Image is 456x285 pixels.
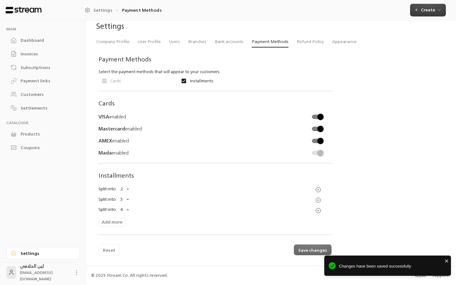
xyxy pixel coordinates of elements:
p: Payment Methods [122,7,162,13]
span: Payment Methods [98,54,151,65]
span: enabled [98,124,142,133]
a: Products [6,128,80,140]
span: Mada [98,149,112,157]
a: Customers [6,88,80,101]
div: Settings [21,250,72,256]
span: enabled [98,112,126,121]
span: Installments [190,78,213,84]
div: Products [21,131,72,137]
img: Logo [5,7,42,14]
a: Branches [188,36,206,47]
a: Appearance [332,36,357,47]
a: Coupons [6,142,80,154]
p: CATALOGUE [6,120,80,125]
a: Settings [85,7,112,13]
div: لين الحلافي [20,263,70,282]
div: Dashboard [21,37,72,43]
div: Subscriptions [21,64,72,71]
a: Company Profile [96,36,130,47]
span: enabled [98,136,129,145]
span: Cards [98,98,115,109]
nav: breadcrumb [85,7,162,13]
div: Settings [96,21,268,31]
a: Bank accounts [215,36,244,47]
div: Customers [21,91,72,98]
div: Select the payment methods that will appear to your customers. [98,69,332,75]
span: Cards [110,78,121,84]
a: Refund Policy [297,36,324,47]
span: enabled [98,149,129,157]
a: Settlements [6,102,80,114]
a: Settings [6,247,80,259]
p: MAIN [6,27,80,32]
span: Create [421,6,435,14]
div: © 2025 Stream Co. All rights reserved. [91,272,168,279]
span: Changes have been saved successfully [339,263,446,269]
span: Split into [98,185,133,193]
a: Payment links [6,75,80,87]
span: Split into [98,195,133,203]
a: User Profile [138,36,161,47]
span: VISA [98,112,109,121]
div: 4 [116,205,133,215]
a: Invoices [6,48,80,60]
a: Payment Methods [252,36,288,47]
div: Payment links [21,78,72,84]
div: Coupons [21,144,72,151]
button: close [445,257,449,264]
button: Create [410,4,446,16]
a: Users [169,36,180,47]
div: Settlements [21,105,72,111]
div: 2 [116,184,133,194]
table: Products Preview [98,184,332,215]
span: Split into [98,205,133,213]
span: Mastercard [98,124,125,133]
div: 3 [116,194,133,205]
span: Installments [98,170,134,181]
span: [EMAIL_ADDRESS][DOMAIN_NAME] [20,269,53,282]
a: Dashboard [6,34,80,47]
div: Invoices [21,51,72,57]
a: Subscriptions [6,61,80,73]
span: AMEX [98,136,112,145]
